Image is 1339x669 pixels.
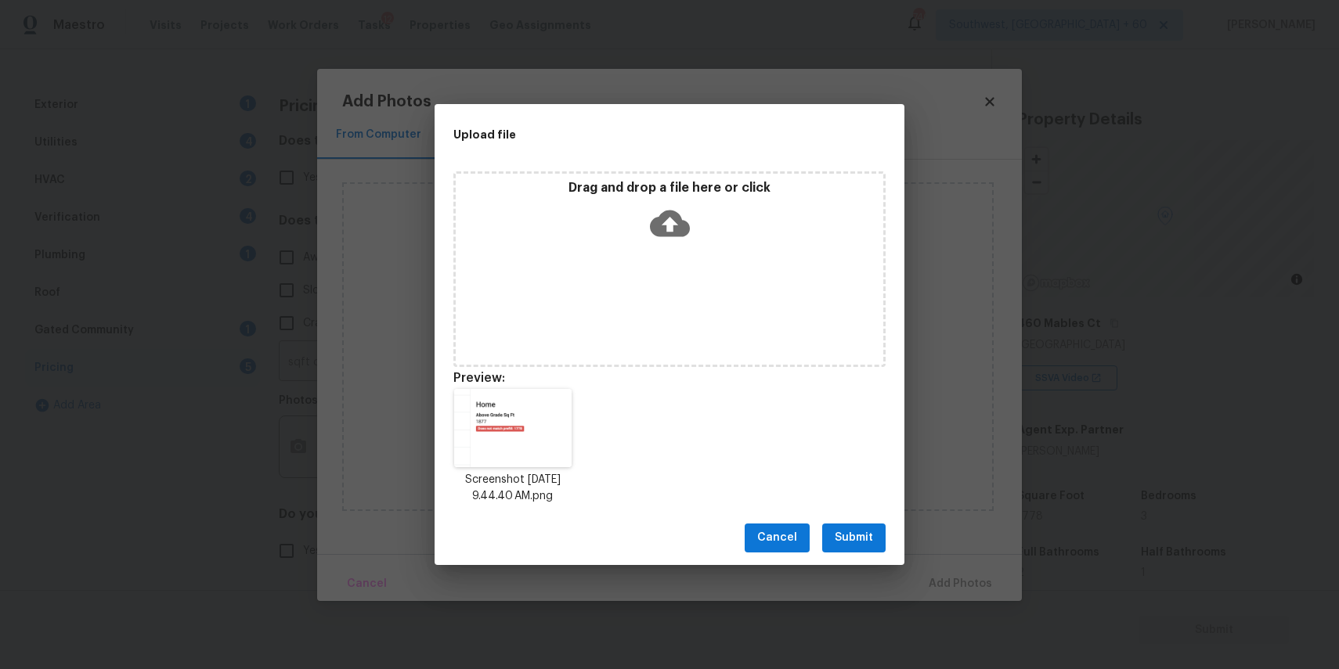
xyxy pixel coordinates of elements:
[757,528,797,548] span: Cancel
[822,523,886,552] button: Submit
[835,528,873,548] span: Submit
[745,523,810,552] button: Cancel
[453,472,572,505] p: Screenshot [DATE] 9.44.40 AM.png
[454,389,572,467] img: MAFUAAAAASUVORK5CYII=
[456,180,883,196] p: Drag and drop a file here or click
[453,126,815,143] h2: Upload file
